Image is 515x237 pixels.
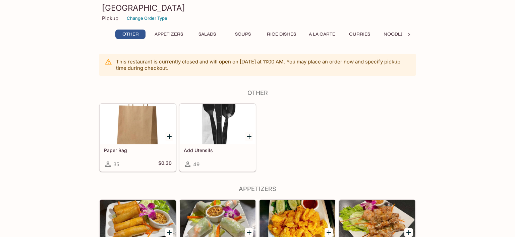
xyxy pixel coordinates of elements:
button: Change Order Type [124,13,170,23]
span: 35 [113,161,119,168]
div: Paper Bag [100,104,176,144]
button: Add Paper Bag [165,132,173,141]
h3: [GEOGRAPHIC_DATA] [102,3,413,13]
button: Appetizers [151,30,187,39]
a: Paper Bag35$0.30 [100,104,176,172]
button: Add 4. Thai Barbecue Sticks (Sa - Teh) [404,228,413,237]
button: Noodles [380,30,410,39]
p: Pickup [102,15,118,21]
button: Curries [344,30,375,39]
button: Salads [192,30,222,39]
button: Add 1. Spring Rolls (Poh Pia Tod) [165,228,173,237]
button: Add 3. Deep Fried Calamari (Pla Meuk Tod) [325,228,333,237]
button: Add Add Utensils [245,132,253,141]
span: 49 [193,161,199,168]
h5: Paper Bag [104,147,172,153]
h5: $0.30 [158,160,172,168]
a: Add Utensils49 [179,104,256,172]
button: Add 2. Summer Rolls (Poh Piah Sod) [245,228,253,237]
p: This restaurant is currently closed and will open on [DATE] at 11:00 AM . You may place an order ... [116,58,410,71]
div: Add Utensils [180,104,255,144]
button: A La Carte [305,30,339,39]
h5: Add Utensils [184,147,251,153]
h4: Appetizers [99,185,416,193]
button: Rice Dishes [263,30,300,39]
h4: Other [99,89,416,97]
button: Soups [228,30,258,39]
button: Other [115,30,146,39]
